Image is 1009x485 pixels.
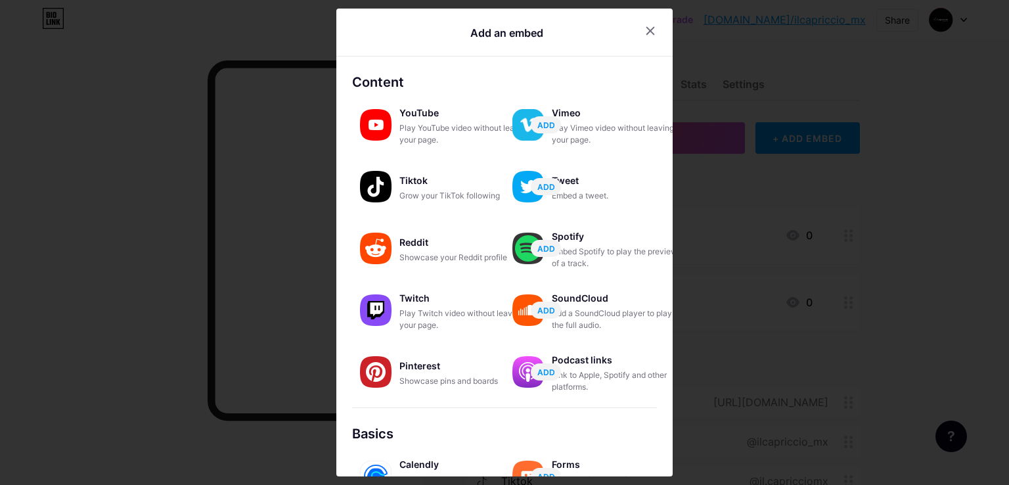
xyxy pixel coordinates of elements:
[552,369,683,393] div: Link to Apple, Spotify and other platforms.
[531,116,561,133] button: ADD
[552,308,683,331] div: Add a SoundCloud player to play the full audio.
[552,246,683,269] div: Embed Spotify to play the preview of a track.
[399,190,531,202] div: Grow your TikTok following
[470,25,543,41] div: Add an embed
[552,289,683,308] div: SoundCloud
[537,305,555,316] span: ADD
[399,357,531,375] div: Pinterest
[360,294,392,326] img: twitch
[512,356,544,388] img: podcastlinks
[399,375,531,387] div: Showcase pins and boards
[399,252,531,264] div: Showcase your Reddit profile
[531,240,561,257] button: ADD
[360,109,392,141] img: youtube
[352,72,657,92] div: Content
[552,104,683,122] div: Vimeo
[531,302,561,319] button: ADD
[399,455,531,474] div: Calendly
[512,171,544,202] img: twitter
[537,367,555,378] span: ADD
[399,104,531,122] div: YouTube
[531,363,561,381] button: ADD
[552,190,683,202] div: Embed a tweet.
[552,227,683,246] div: Spotify
[399,172,531,190] div: Tiktok
[512,294,544,326] img: soundcloud
[360,356,392,388] img: pinterest
[399,122,531,146] div: Play YouTube video without leaving your page.
[360,171,392,202] img: tiktok
[399,289,531,308] div: Twitch
[512,233,544,264] img: spotify
[537,181,555,193] span: ADD
[399,233,531,252] div: Reddit
[537,243,555,254] span: ADD
[552,122,683,146] div: Play Vimeo video without leaving your page.
[360,233,392,264] img: reddit
[531,178,561,195] button: ADD
[552,455,683,474] div: Forms
[552,172,683,190] div: Tweet
[552,351,683,369] div: Podcast links
[531,468,561,485] button: ADD
[352,424,657,444] div: Basics
[399,308,531,331] div: Play Twitch video without leaving your page.
[537,120,555,131] span: ADD
[537,471,555,482] span: ADD
[512,109,544,141] img: vimeo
